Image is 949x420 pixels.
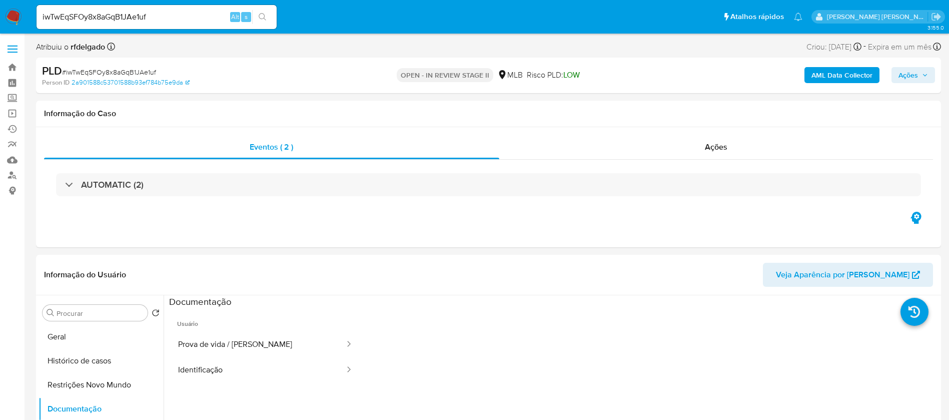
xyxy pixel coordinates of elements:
span: Veja Aparência por [PERSON_NAME] [776,263,909,287]
h1: Informação do Usuário [44,270,126,280]
span: Ações [705,141,727,153]
b: AML Data Collector [811,67,872,83]
button: Ações [891,67,935,83]
span: Risco PLD: [527,70,580,81]
span: Alt [231,12,239,22]
p: OPEN - IN REVIEW STAGE II [397,68,493,82]
button: search-icon [252,10,273,24]
p: renata.fdelgado@mercadopago.com.br [827,12,928,22]
span: Eventos ( 2 ) [250,141,293,153]
a: 2a901588c53701588b93ef784b75e9da [72,78,190,87]
input: Procurar [57,309,144,318]
span: s [245,12,248,22]
button: Histórico de casos [39,349,164,373]
h1: Informação do Caso [44,109,933,119]
div: MLB [497,70,523,81]
b: rfdelgado [69,41,105,53]
span: Atribuiu o [36,42,105,53]
button: Restrições Novo Mundo [39,373,164,397]
b: Person ID [42,78,70,87]
span: Atalhos rápidos [730,12,784,22]
span: - [863,40,866,54]
div: AUTOMATIC (2) [56,173,921,196]
span: LOW [563,69,580,81]
div: Criou: [DATE] [806,40,861,54]
button: Procurar [47,309,55,317]
button: AML Data Collector [804,67,879,83]
h3: AUTOMATIC (2) [81,179,144,190]
a: Sair [931,12,941,22]
b: PLD [42,63,62,79]
button: Geral [39,325,164,349]
span: Expira em um mês [868,42,931,53]
span: # iwTwEqSFOy8x8aGqB1JAe1uf [62,67,156,77]
input: Pesquise usuários ou casos... [37,11,277,24]
span: Ações [898,67,918,83]
button: Veja Aparência por [PERSON_NAME] [763,263,933,287]
a: Notificações [794,13,802,21]
button: Retornar ao pedido padrão [152,309,160,320]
